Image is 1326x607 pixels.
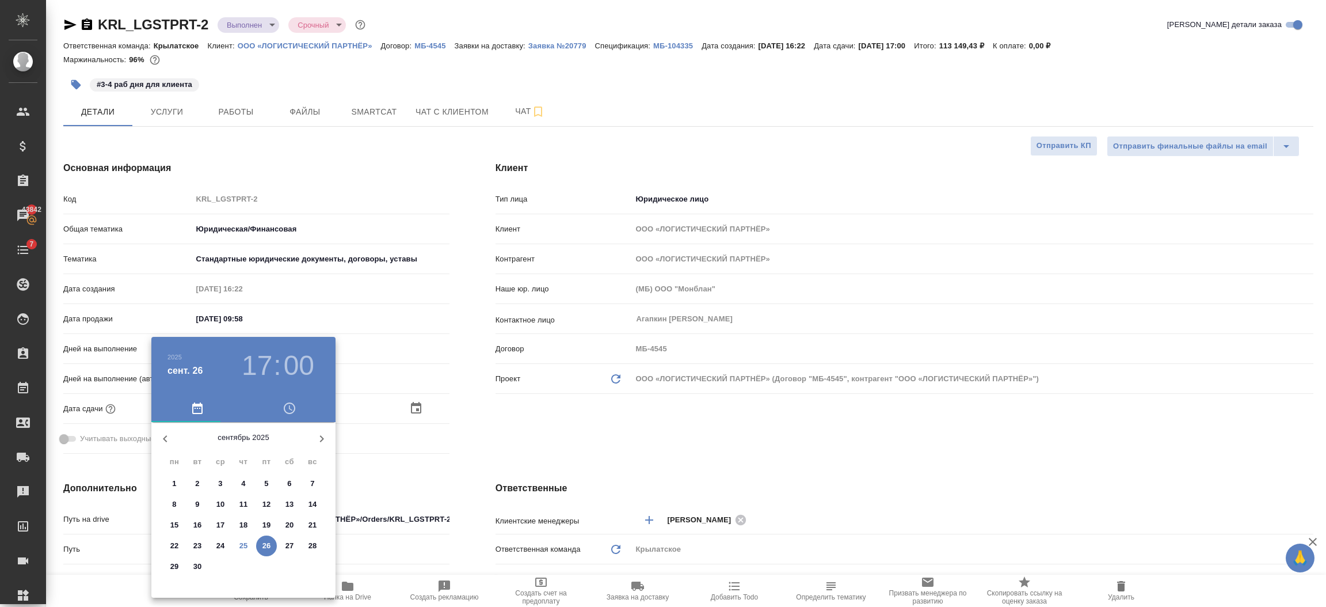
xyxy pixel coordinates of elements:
span: ср [210,456,231,468]
p: 22 [170,540,179,552]
p: 29 [170,561,179,572]
button: 16 [187,515,208,536]
button: 22 [164,536,185,556]
button: 24 [210,536,231,556]
button: 17 [210,515,231,536]
p: 30 [193,561,202,572]
p: 17 [216,519,225,531]
span: чт [233,456,254,468]
button: 25 [233,536,254,556]
button: 15 [164,515,185,536]
button: 2025 [167,354,182,361]
p: 10 [216,499,225,510]
p: 9 [195,499,199,510]
button: 4 [233,473,254,494]
p: 13 [285,499,294,510]
p: 3 [218,478,222,490]
p: 16 [193,519,202,531]
button: 12 [256,494,277,515]
button: 13 [279,494,300,515]
span: пн [164,456,185,468]
button: 28 [302,536,323,556]
button: 14 [302,494,323,515]
button: 19 [256,515,277,536]
p: 1 [172,478,176,490]
span: вт [187,456,208,468]
p: 26 [262,540,271,552]
button: 10 [210,494,231,515]
h3: : [273,350,281,382]
p: 12 [262,499,271,510]
button: 23 [187,536,208,556]
button: 21 [302,515,323,536]
button: 26 [256,536,277,556]
p: 11 [239,499,248,510]
p: 18 [239,519,248,531]
button: 7 [302,473,323,494]
button: 6 [279,473,300,494]
p: 5 [264,478,268,490]
p: сентябрь 2025 [179,432,308,443]
button: 27 [279,536,300,556]
button: 8 [164,494,185,515]
button: 00 [284,350,314,382]
p: 19 [262,519,271,531]
p: 7 [310,478,314,490]
p: 25 [239,540,248,552]
button: 9 [187,494,208,515]
p: 6 [287,478,291,490]
p: 8 [172,499,176,510]
button: 2 [187,473,208,494]
span: пт [256,456,277,468]
button: 18 [233,515,254,536]
p: 4 [241,478,245,490]
button: сент. 26 [167,364,203,378]
button: 29 [164,556,185,577]
button: 1 [164,473,185,494]
span: вс [302,456,323,468]
p: 2 [195,478,199,490]
p: 24 [216,540,225,552]
p: 27 [285,540,294,552]
p: 15 [170,519,179,531]
button: 20 [279,515,300,536]
p: 21 [308,519,317,531]
p: 14 [308,499,317,510]
button: 5 [256,473,277,494]
button: 11 [233,494,254,515]
button: 30 [187,556,208,577]
p: 28 [308,540,317,552]
p: 20 [285,519,294,531]
p: 23 [193,540,202,552]
button: 17 [242,350,272,382]
button: 3 [210,473,231,494]
span: сб [279,456,300,468]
